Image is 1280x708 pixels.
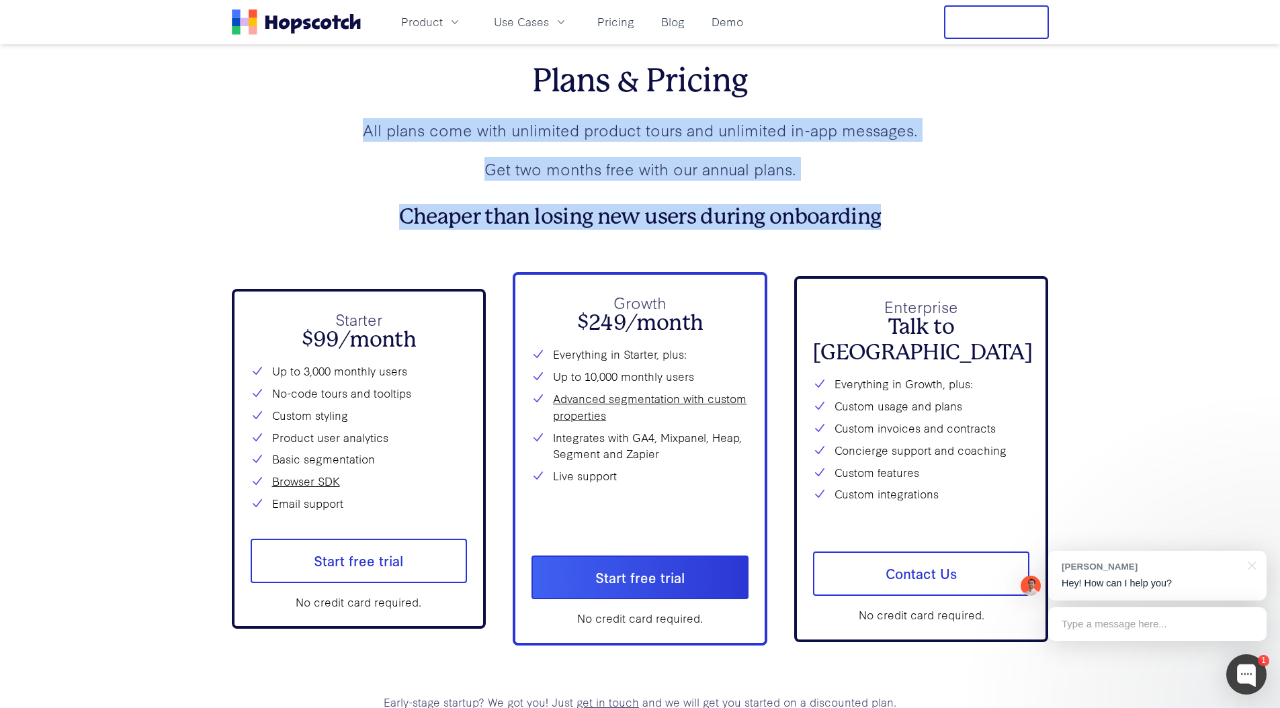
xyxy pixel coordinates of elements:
div: No credit card required. [251,594,468,611]
h2: Talk to [GEOGRAPHIC_DATA] [813,314,1030,366]
h3: Cheaper than losing new users during onboarding [232,204,1049,230]
p: Get two months free with our annual plans. [232,157,1049,181]
a: Contact Us [813,551,1030,596]
button: Use Cases [486,11,576,33]
li: Live support [531,468,749,484]
button: Product [393,11,470,33]
li: Custom styling [251,407,468,424]
li: Custom integrations [813,486,1030,502]
div: 1 [1258,655,1269,666]
a: Start free trial [251,539,468,583]
li: Everything in Growth, plus: [813,375,1030,392]
p: Growth [531,291,749,314]
h2: $249/month [531,310,749,336]
div: No credit card required. [813,607,1030,623]
button: Free Trial [944,5,1049,39]
a: Advanced segmentation with custom properties [553,390,749,424]
a: Browser SDK [272,473,340,490]
li: Email support [251,495,468,512]
h2: Plans & Pricing [232,62,1049,101]
p: Hey! How can I help you? [1062,576,1253,590]
a: Home [232,9,361,35]
p: All plans come with unlimited product tours and unlimited in-app messages. [232,118,1049,142]
a: Pricing [592,11,640,33]
div: No credit card required. [531,610,749,627]
div: Type a message here... [1048,607,1267,641]
p: Enterprise [813,295,1030,318]
li: Product user analytics [251,429,468,446]
li: Up to 10,000 monthly users [531,368,749,385]
a: Demo [706,11,749,33]
div: [PERSON_NAME] [1062,560,1240,573]
li: Basic segmentation [251,451,468,468]
li: Up to 3,000 monthly users [251,363,468,380]
li: No-code tours and tooltips [251,385,468,402]
li: Custom invoices and contracts [813,420,1030,437]
span: Use Cases [494,13,549,30]
li: Custom usage and plans [813,398,1030,414]
a: Blog [656,11,690,33]
li: Everything in Starter, plus: [531,346,749,363]
li: Integrates with GA4, Mixpanel, Heap, Segment and Zapier [531,429,749,463]
a: Start free trial [531,556,749,600]
span: Product [401,13,443,30]
h2: $99/month [251,327,468,353]
li: Custom features [813,464,1030,481]
li: Concierge support and coaching [813,442,1030,459]
p: Starter [251,308,468,331]
img: Mark Spera [1021,576,1041,596]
